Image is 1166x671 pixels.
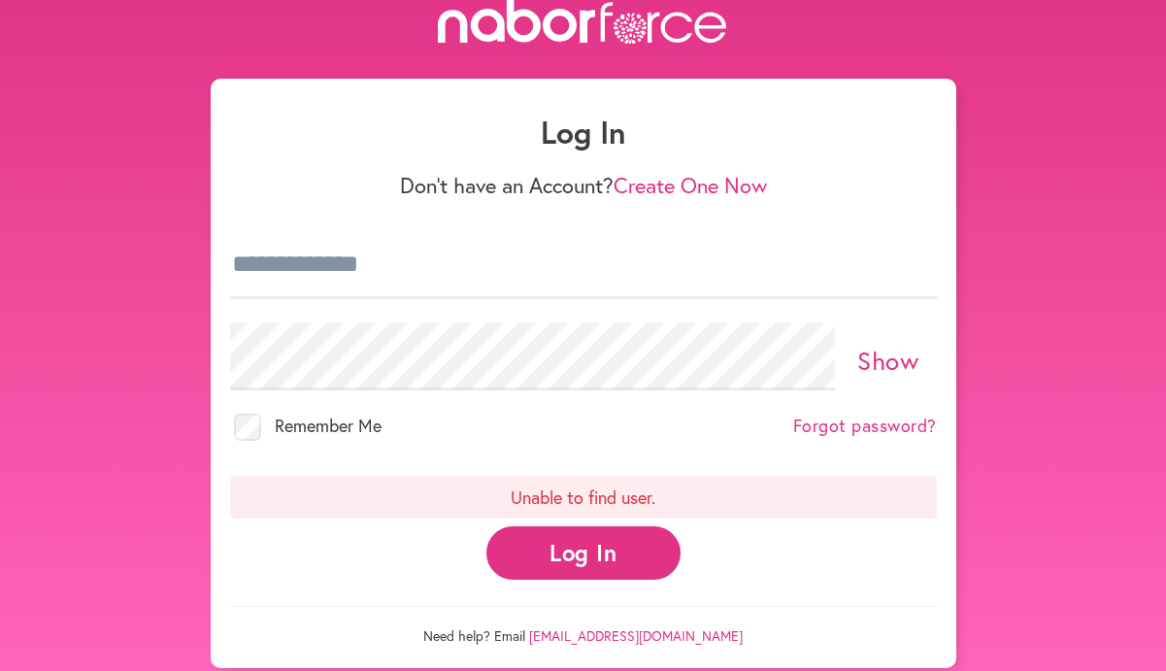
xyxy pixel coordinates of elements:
a: Create One Now [614,171,767,199]
a: Show [857,344,918,377]
a: [EMAIL_ADDRESS][DOMAIN_NAME] [529,626,743,645]
h1: Log In [230,114,937,151]
button: Log In [486,526,681,580]
p: Don't have an Account? [230,173,937,198]
a: Forgot password? [793,416,937,437]
p: Unable to find user. [230,476,937,519]
p: Need help? Email [230,606,937,645]
span: Remember Me [275,414,382,437]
